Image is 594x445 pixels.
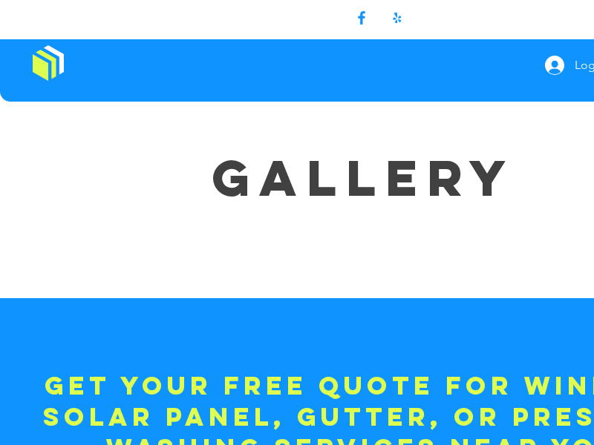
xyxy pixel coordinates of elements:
[388,9,406,27] img: Yelp!
[212,146,515,209] span: Gallery
[353,9,406,27] ul: Social Bar
[353,9,371,27] img: Facebook
[33,45,64,81] img: Window Cleaning Budds, Affordable window cleaning services near me in Los Angeles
